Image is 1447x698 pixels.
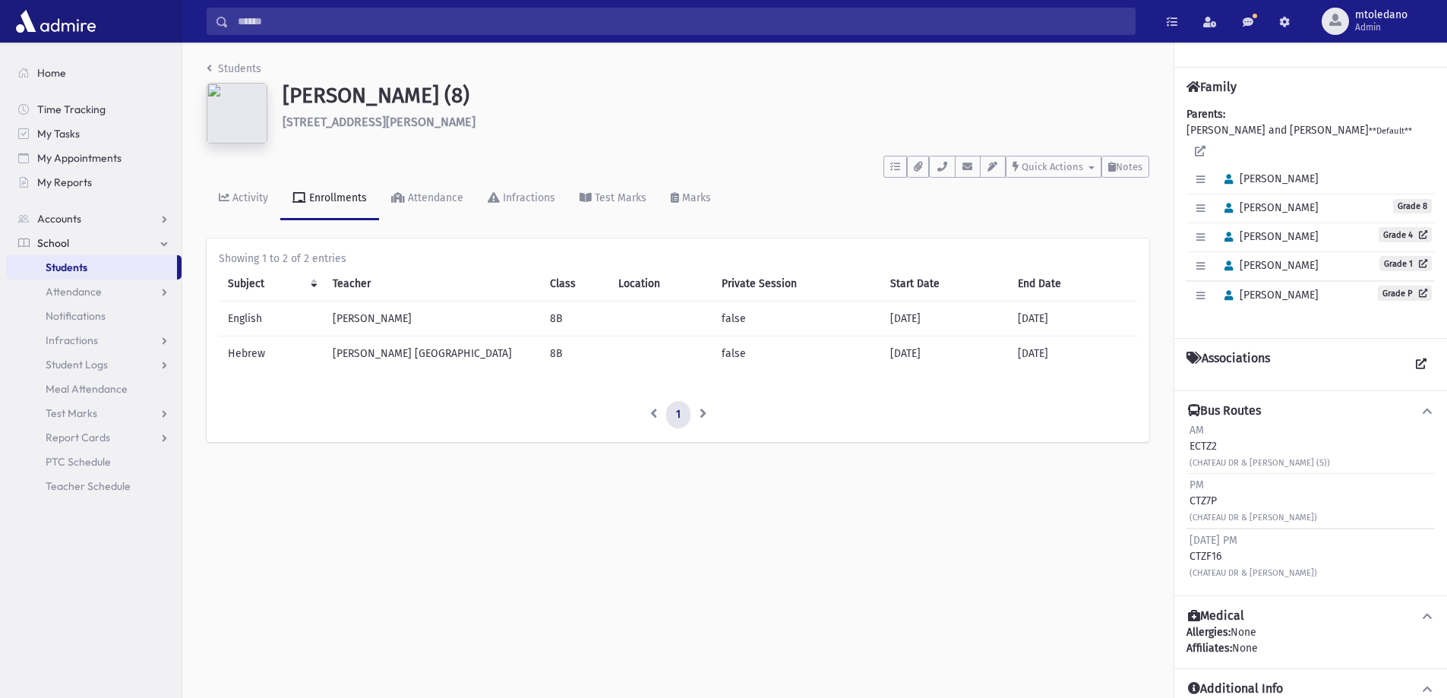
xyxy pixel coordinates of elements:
[46,406,97,420] span: Test Marks
[207,178,280,220] a: Activity
[1009,267,1137,302] th: End Date
[500,191,555,204] div: Infractions
[659,178,723,220] a: Marks
[1190,458,1330,468] small: (CHATEAU DR & [PERSON_NAME] (S))
[37,175,92,189] span: My Reports
[1190,477,1317,525] div: CTZ7P
[1186,106,1435,326] div: [PERSON_NAME] and [PERSON_NAME]
[1101,156,1149,178] button: Notes
[567,178,659,220] a: Test Marks
[306,191,367,204] div: Enrollments
[1006,156,1101,178] button: Quick Actions
[46,431,110,444] span: Report Cards
[609,267,712,302] th: Location
[46,479,131,493] span: Teacher Schedule
[1186,626,1231,639] b: Allergies:
[666,401,690,428] a: 1
[324,336,541,371] td: [PERSON_NAME] [GEOGRAPHIC_DATA]
[46,358,108,371] span: Student Logs
[6,61,182,85] a: Home
[1186,640,1435,656] div: None
[1190,478,1204,491] span: PM
[324,267,541,302] th: Teacher
[1186,108,1225,121] b: Parents:
[405,191,463,204] div: Attendance
[1379,256,1432,271] a: Grade 1
[1186,642,1232,655] b: Affiliates:
[881,336,1009,371] td: [DATE]
[1186,608,1435,624] button: Medical
[46,285,102,298] span: Attendance
[1190,424,1204,437] span: AM
[6,450,182,474] a: PTC Schedule
[283,83,1149,109] h1: [PERSON_NAME] (8)
[592,191,646,204] div: Test Marks
[12,6,100,36] img: AdmirePro
[6,207,182,231] a: Accounts
[6,304,182,328] a: Notifications
[475,178,567,220] a: Infractions
[1218,201,1319,214] span: [PERSON_NAME]
[1190,534,1237,547] span: [DATE] PM
[1355,21,1408,33] span: Admin
[6,255,177,280] a: Students
[1186,624,1435,656] div: None
[37,212,81,226] span: Accounts
[37,127,80,141] span: My Tasks
[1218,259,1319,272] span: [PERSON_NAME]
[6,474,182,498] a: Teacher Schedule
[1116,161,1142,172] span: Notes
[229,8,1135,35] input: Search
[712,267,881,302] th: Private Session
[6,122,182,146] a: My Tasks
[6,401,182,425] a: Test Marks
[1393,199,1432,213] span: Grade 8
[1190,422,1330,470] div: ECTZ2
[207,61,261,83] nav: breadcrumb
[219,302,324,336] td: English
[46,382,128,396] span: Meal Attendance
[219,251,1137,267] div: Showing 1 to 2 of 2 entries
[679,191,711,204] div: Marks
[207,62,261,75] a: Students
[46,455,111,469] span: PTC Schedule
[541,336,609,371] td: 8B
[1190,568,1317,578] small: (CHATEAU DR & [PERSON_NAME])
[1355,9,1408,21] span: mtoledano
[280,178,379,220] a: Enrollments
[1379,227,1432,242] a: Grade 4
[712,336,881,371] td: false
[6,280,182,304] a: Attendance
[1190,513,1317,523] small: (CHATEAU DR & [PERSON_NAME])
[1188,681,1283,697] h4: Additional Info
[1218,289,1319,302] span: [PERSON_NAME]
[541,302,609,336] td: 8B
[1378,286,1432,301] a: Grade P
[219,336,324,371] td: Hebrew
[1188,608,1244,624] h4: Medical
[1186,80,1237,94] h4: Family
[6,377,182,401] a: Meal Attendance
[1218,172,1319,185] span: [PERSON_NAME]
[6,170,182,194] a: My Reports
[1022,161,1083,172] span: Quick Actions
[541,267,609,302] th: Class
[1009,336,1137,371] td: [DATE]
[6,352,182,377] a: Student Logs
[712,302,881,336] td: false
[219,267,324,302] th: Subject
[46,333,98,347] span: Infractions
[1186,681,1435,697] button: Additional Info
[1190,532,1317,580] div: CTZF16
[37,151,122,165] span: My Appointments
[1218,230,1319,243] span: [PERSON_NAME]
[37,236,69,250] span: School
[1186,403,1435,419] button: Bus Routes
[1408,351,1435,378] a: View all Associations
[324,302,541,336] td: [PERSON_NAME]
[1186,351,1270,378] h4: Associations
[6,231,182,255] a: School
[379,178,475,220] a: Attendance
[6,97,182,122] a: Time Tracking
[46,261,87,274] span: Students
